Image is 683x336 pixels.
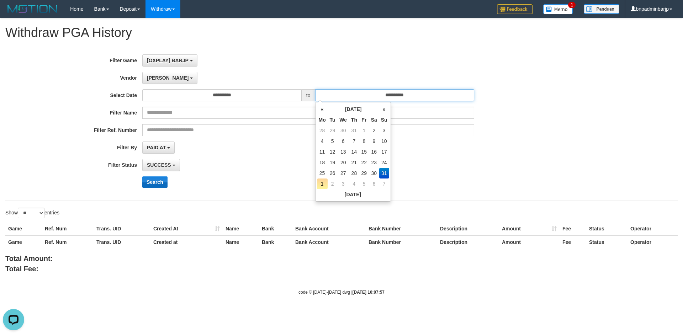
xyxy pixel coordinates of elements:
[349,146,359,157] td: 14
[437,235,499,249] th: Description
[150,235,223,249] th: Created at
[5,208,59,218] label: Show entries
[317,178,328,189] td: 1
[147,162,171,168] span: SUCCESS
[499,235,560,249] th: Amount
[369,157,379,168] td: 23
[328,178,338,189] td: 2
[223,235,259,249] th: Name
[379,146,389,157] td: 17
[317,157,328,168] td: 18
[499,222,560,235] th: Amount
[359,157,369,168] td: 22
[317,104,328,114] th: «
[328,136,338,146] td: 5
[94,222,150,235] th: Trans. UID
[379,157,389,168] td: 24
[337,114,349,125] th: We
[369,136,379,146] td: 9
[349,125,359,136] td: 31
[359,125,369,136] td: 1
[628,235,678,249] th: Operator
[302,89,315,101] span: to
[5,26,678,40] h1: Withdraw PGA History
[150,222,223,235] th: Created At
[369,114,379,125] th: Sa
[317,136,328,146] td: 4
[298,290,385,295] small: code © [DATE]-[DATE] dwg |
[369,146,379,157] td: 16
[379,168,389,178] td: 31
[142,176,168,188] button: Search
[337,157,349,168] td: 20
[5,4,59,14] img: MOTION_logo.png
[366,235,437,249] th: Bank Number
[568,2,576,8] span: 1
[359,178,369,189] td: 5
[349,157,359,168] td: 21
[317,189,389,200] th: [DATE]
[337,168,349,178] td: 27
[349,114,359,125] th: Th
[353,290,385,295] strong: [DATE] 10:07:57
[349,168,359,178] td: 28
[292,222,366,235] th: Bank Account
[5,235,42,249] th: Game
[369,125,379,136] td: 2
[3,3,24,24] button: Open LiveChat chat widget
[369,178,379,189] td: 6
[317,168,328,178] td: 25
[379,136,389,146] td: 10
[147,58,189,63] span: [OXPLAY] BARJP
[147,75,189,81] span: [PERSON_NAME]
[42,235,94,249] th: Ref. Num
[328,146,338,157] td: 12
[337,178,349,189] td: 3
[259,235,292,249] th: Bank
[543,4,573,14] img: Button%20Memo.svg
[94,235,150,249] th: Trans. UID
[317,125,328,136] td: 28
[328,157,338,168] td: 19
[379,114,389,125] th: Su
[349,136,359,146] td: 7
[366,222,437,235] th: Bank Number
[317,114,328,125] th: Mo
[359,146,369,157] td: 15
[359,168,369,178] td: 29
[628,222,678,235] th: Operator
[18,208,44,218] select: Showentries
[560,222,586,235] th: Fee
[349,178,359,189] td: 4
[142,159,180,171] button: SUCCESS
[560,235,586,249] th: Fee
[292,235,366,249] th: Bank Account
[437,222,499,235] th: Description
[584,4,619,14] img: panduan.png
[328,125,338,136] td: 29
[147,145,166,150] span: PAID AT
[223,222,259,235] th: Name
[42,222,94,235] th: Ref. Num
[259,222,292,235] th: Bank
[379,104,389,114] th: »
[5,265,38,273] b: Total Fee:
[5,255,53,262] b: Total Amount:
[586,222,628,235] th: Status
[142,54,197,66] button: [OXPLAY] BARJP
[337,125,349,136] td: 30
[317,146,328,157] td: 11
[359,136,369,146] td: 8
[586,235,628,249] th: Status
[328,114,338,125] th: Tu
[359,114,369,125] th: Fr
[142,72,197,84] button: [PERSON_NAME]
[497,4,533,14] img: Feedback.jpg
[328,104,379,114] th: [DATE]
[337,136,349,146] td: 6
[328,168,338,178] td: 26
[369,168,379,178] td: 30
[379,178,389,189] td: 7
[379,125,389,136] td: 3
[142,142,175,154] button: PAID AT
